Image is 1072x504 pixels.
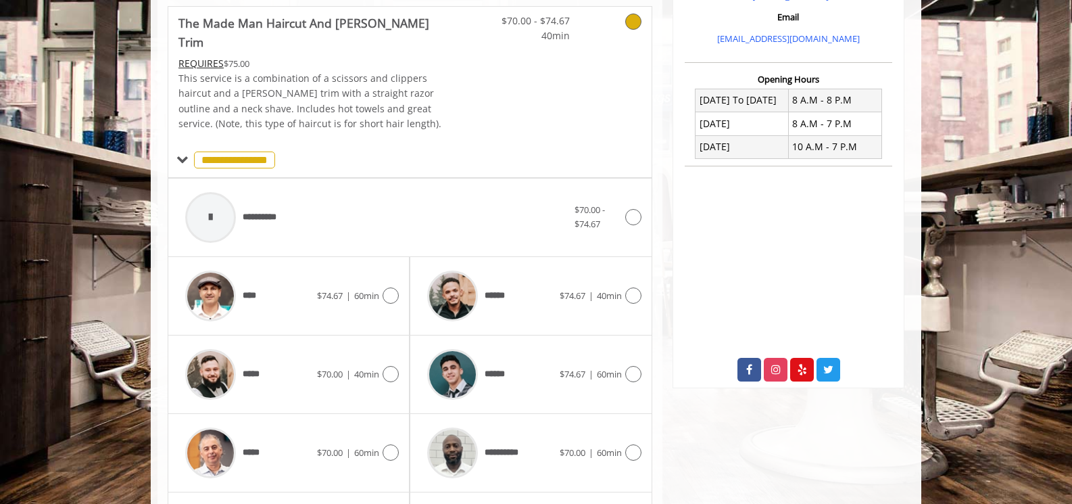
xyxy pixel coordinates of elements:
span: 60min [597,446,622,459]
span: $70.00 [317,446,343,459]
span: 40min [354,368,379,380]
span: $74.67 [317,290,343,302]
td: [DATE] [696,112,789,135]
span: | [589,290,593,302]
div: $75.00 [178,56,450,71]
span: | [589,446,593,459]
h3: Opening Hours [685,74,892,84]
td: [DATE] [696,135,789,158]
span: $74.67 [560,368,585,380]
span: | [346,368,351,380]
td: 8 A.M - 8 P.M [788,89,881,112]
span: 60min [354,290,379,302]
span: 40min [597,290,622,302]
span: 60min [354,446,379,459]
span: $70.00 - $74.67 [575,204,605,230]
span: $70.00 [317,368,343,380]
span: $70.00 [560,446,585,459]
span: | [589,368,593,380]
p: This service is a combination of a scissors and clippers haircut and a [PERSON_NAME] trim with a ... [178,71,450,132]
span: | [346,290,351,302]
td: 8 A.M - 7 P.M [788,112,881,135]
span: $70.00 - $74.67 [490,14,570,28]
b: The Made Man Haircut And [PERSON_NAME] Trim [178,14,450,51]
span: | [346,446,351,459]
td: 10 A.M - 7 P.M [788,135,881,158]
td: [DATE] To [DATE] [696,89,789,112]
span: 60min [597,368,622,380]
span: $74.67 [560,290,585,302]
h3: Email [688,12,889,22]
span: This service needs some Advance to be paid before we block your appointment [178,57,224,70]
span: 40min [490,28,570,43]
a: [EMAIL_ADDRESS][DOMAIN_NAME] [717,32,860,45]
